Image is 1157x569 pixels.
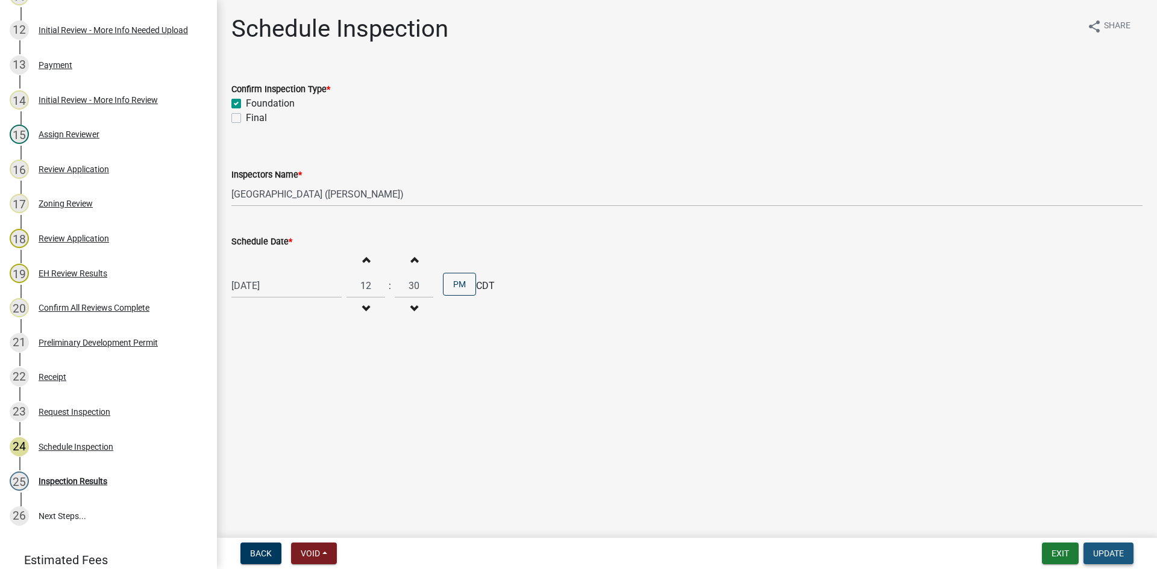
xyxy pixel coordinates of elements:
span: Back [250,549,272,558]
label: Schedule Date [231,238,292,246]
input: mm/dd/yyyy [231,273,342,298]
button: Exit [1042,543,1079,564]
button: shareShare [1077,14,1140,38]
div: 20 [10,298,29,317]
div: 19 [10,264,29,283]
div: Payment [39,61,72,69]
div: 16 [10,160,29,179]
div: 15 [10,125,29,144]
input: Minutes [395,273,433,298]
div: Receipt [39,373,66,381]
div: Inspection Results [39,477,107,485]
div: 21 [10,333,29,352]
button: Back [240,543,281,564]
div: Schedule Inspection [39,443,113,451]
div: Preliminary Development Permit [39,338,158,347]
span: CDT [476,279,495,293]
i: share [1087,19,1102,34]
div: Assign Reviewer [39,130,99,138]
div: 18 [10,229,29,248]
div: 24 [10,437,29,456]
div: 17 [10,194,29,213]
div: 14 [10,90,29,110]
input: Hours [346,273,385,298]
span: Void [301,549,320,558]
div: 12 [10,20,29,40]
div: Request Inspection [39,408,110,416]
label: Inspectors Name [231,171,302,179]
button: Update [1083,543,1133,564]
div: Initial Review - More Info Review [39,96,158,104]
div: Initial Review - More Info Needed Upload [39,26,188,34]
button: PM [443,273,476,296]
div: Confirm All Reviews Complete [39,303,149,312]
div: 26 [10,506,29,526]
div: EH Review Results [39,269,107,278]
div: 25 [10,471,29,491]
span: Share [1104,19,1130,34]
label: Confirm Inspection Type [231,86,330,94]
div: Review Application [39,234,109,243]
button: Void [291,543,337,564]
div: Review Application [39,165,109,173]
span: Update [1093,549,1124,558]
div: : [385,279,395,293]
div: 13 [10,55,29,75]
div: 23 [10,402,29,421]
label: Final [246,111,267,125]
h1: Schedule Inspection [231,14,448,43]
div: 22 [10,367,29,387]
label: Foundation [246,96,295,111]
div: Zoning Review [39,199,93,208]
